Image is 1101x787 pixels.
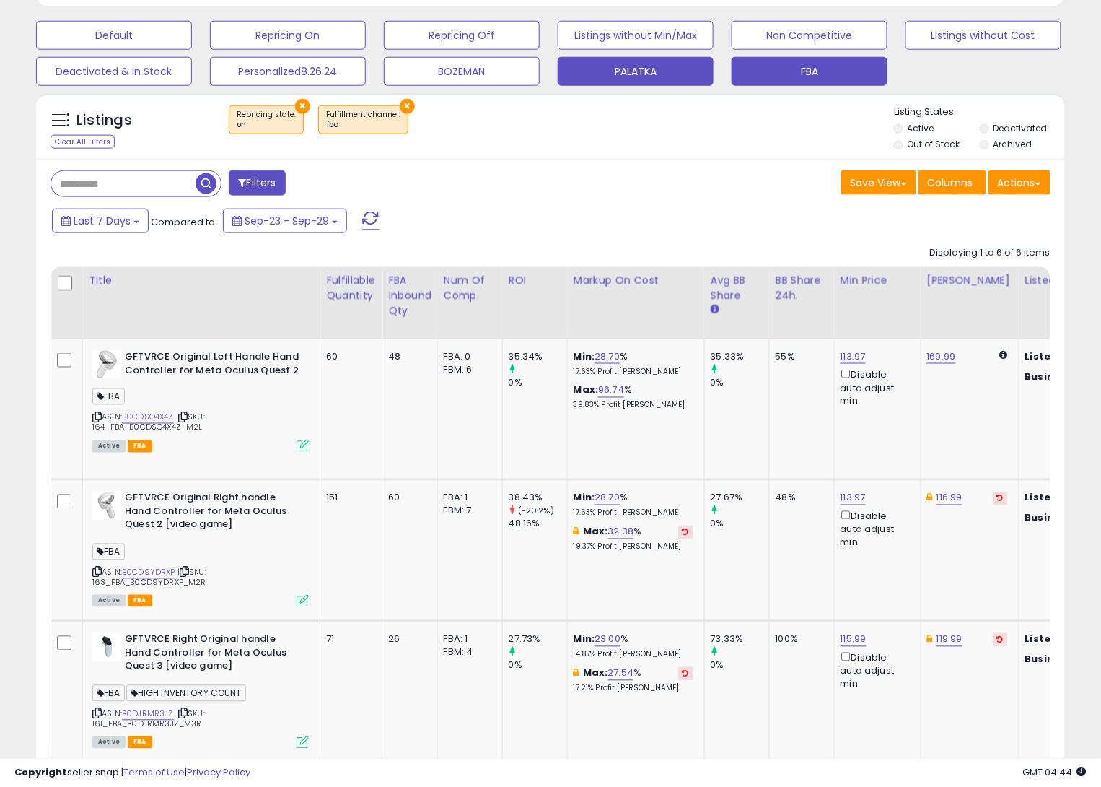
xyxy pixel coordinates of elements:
[237,109,296,131] span: Repricing state :
[574,508,693,518] p: 17.63% Profit [PERSON_NAME]
[125,350,300,381] b: GFTVRCE Original Left Handle Hand Controller for Meta Oculus Quest 2
[894,105,1065,119] p: Listing States:
[711,303,719,316] small: Avg BB Share.
[574,667,693,694] div: %
[92,736,126,749] span: All listings currently available for purchase on Amazon
[388,273,431,318] div: FBA inbound Qty
[711,518,769,531] div: 0%
[711,376,769,389] div: 0%
[92,412,205,433] span: | SKU: 164_FBA_B0CDSQ4X4Z_M2L
[711,633,769,646] div: 73.33%
[151,215,217,229] span: Compared to:
[928,175,973,190] span: Columns
[732,21,887,50] button: Non Competitive
[509,273,561,288] div: ROI
[608,525,634,539] a: 32.38
[567,267,704,339] th: The percentage added to the cost of goods (COGS) that forms the calculator for Min & Max prices.
[574,383,599,397] b: Max:
[732,57,887,86] button: FBA
[92,708,205,730] span: | SKU: 161_FBA_B0DJRMR3JZ_M3R
[711,659,769,672] div: 0%
[776,273,828,303] div: BB Share 24h.
[574,491,595,505] b: Min:
[92,492,121,521] img: 318zId7r+hL._SL40_.jpg
[930,246,1050,260] div: Displaying 1 to 6 of 6 items
[595,491,620,505] a: 28.70
[92,544,125,560] span: FBA
[126,685,246,702] span: HIGH INVENTORY COUNT
[936,632,962,647] a: 119.99
[908,122,934,134] label: Active
[92,350,309,451] div: ASIN:
[125,492,300,536] b: GFTVRCE Original Right handle Hand Controller for Meta Oculus Quest 2 [video game]
[993,138,1032,150] label: Archived
[122,708,174,721] a: B0DJRMR3JZ
[92,633,121,662] img: 31DwJkzjrSL._SL40_.jpg
[128,736,152,749] span: FBA
[776,492,823,505] div: 48%
[210,21,366,50] button: Repricing On
[988,170,1050,195] button: Actions
[388,350,426,363] div: 48
[326,492,371,505] div: 151
[92,685,125,702] span: FBA
[595,632,620,647] a: 23.00
[1023,765,1087,779] span: 2025-10-7 04:44 GMT
[388,492,426,505] div: 60
[574,349,595,363] b: Min:
[326,109,400,131] span: Fulfillment channel :
[1025,491,1091,505] b: Listed Price:
[1025,349,1091,363] b: Listed Price:
[14,766,250,780] div: seller snap | |
[574,384,693,411] div: %
[92,595,126,607] span: All listings currently available for purchase on Amazon
[384,57,540,86] button: BOZEMAN
[841,273,915,288] div: Min Price
[122,412,174,424] a: B0CDSQ4X4Z
[908,138,960,150] label: Out of Stock
[295,99,310,114] button: ×
[711,350,769,363] div: 35.33%
[509,492,567,505] div: 38.43%
[36,57,192,86] button: Deactivated & In Stock
[574,632,595,646] b: Min:
[841,349,866,364] a: 113.97
[384,21,540,50] button: Repricing Off
[574,367,693,377] p: 17.63% Profit [PERSON_NAME]
[841,491,866,505] a: 113.97
[123,765,185,779] a: Terms of Use
[841,508,910,549] div: Disable auto adjust min
[574,633,693,660] div: %
[574,684,693,694] p: 17.21% Profit [PERSON_NAME]
[905,21,1061,50] button: Listings without Cost
[210,57,366,86] button: Personalized8.26.24
[36,21,192,50] button: Default
[583,666,608,680] b: Max:
[711,492,769,505] div: 27.67%
[326,273,376,303] div: Fulfillable Quantity
[92,567,206,588] span: | SKU: 163_FBA_B0CD9YDRXP_M2R
[245,214,329,228] span: Sep-23 - Sep-29
[229,170,285,196] button: Filters
[187,765,250,779] a: Privacy Policy
[598,383,624,398] a: 96.74
[918,170,986,195] button: Columns
[927,349,956,364] a: 169.99
[841,632,867,647] a: 115.99
[92,388,125,405] span: FBA
[128,595,152,607] span: FBA
[841,650,910,691] div: Disable auto adjust min
[509,350,567,363] div: 35.34%
[574,401,693,411] p: 39.83% Profit [PERSON_NAME]
[52,209,149,233] button: Last 7 Days
[444,646,491,659] div: FBM: 4
[92,440,126,453] span: All listings currently available for purchase on Amazon
[76,110,132,131] h5: Listings
[841,170,916,195] button: Save View
[444,505,491,518] div: FBM: 7
[509,659,567,672] div: 0%
[574,542,693,552] p: 19.37% Profit [PERSON_NAME]
[444,273,496,303] div: Num of Comp.
[1025,632,1091,646] b: Listed Price:
[927,273,1013,288] div: [PERSON_NAME]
